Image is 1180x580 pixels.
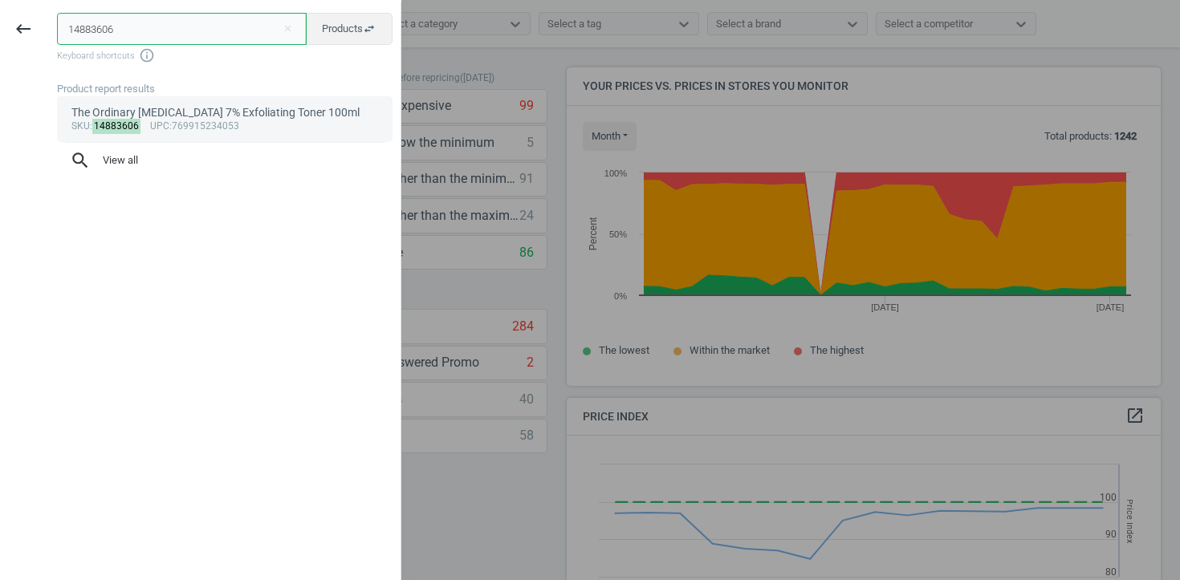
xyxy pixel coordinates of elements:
[139,47,155,63] i: info_outline
[57,143,393,178] button: searchView all
[92,119,141,134] mark: 14883606
[70,150,91,171] i: search
[57,82,401,96] div: Product report results
[57,13,307,45] input: Enter the SKU or product name
[14,19,33,39] i: keyboard_backspace
[70,150,380,171] span: View all
[71,120,90,132] span: sku
[5,10,42,48] button: keyboard_backspace
[150,120,169,132] span: upc
[71,105,379,120] div: The Ordinary [MEDICAL_DATA] 7% Exfoliating Toner 100ml
[322,22,376,36] span: Products
[305,13,393,45] button: Productsswap_horiz
[57,47,393,63] span: Keyboard shortcuts
[275,22,299,36] button: Close
[363,22,376,35] i: swap_horiz
[71,120,379,133] div: : :769915234053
